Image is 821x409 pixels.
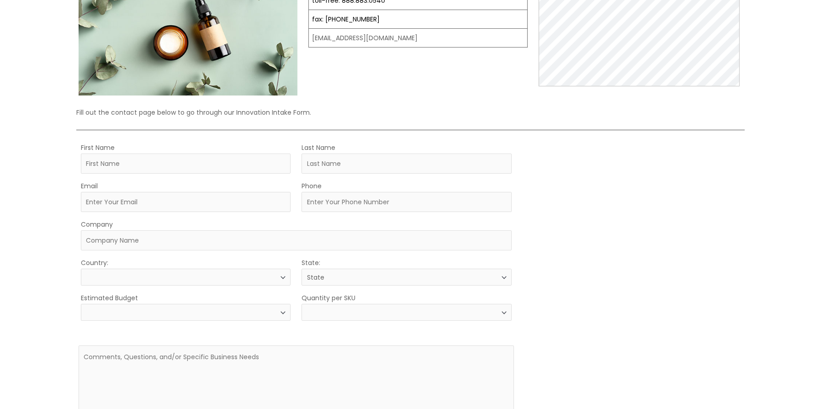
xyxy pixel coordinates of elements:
[302,180,322,192] label: Phone
[302,142,335,154] label: Last Name
[81,154,291,174] input: First Name
[309,29,528,48] td: [EMAIL_ADDRESS][DOMAIN_NAME]
[302,192,512,212] input: Enter Your Phone Number
[81,192,291,212] input: Enter Your Email
[302,154,512,174] input: Last Name
[302,257,320,269] label: State:
[81,292,138,304] label: Estimated Budget
[312,15,380,24] a: fax: [PHONE_NUMBER]
[76,106,745,118] p: Fill out the contact page below to go through our Innovation Intake Form.
[81,230,512,250] input: Company Name
[81,142,115,154] label: First Name
[81,257,108,269] label: Country:
[302,292,355,304] label: Quantity per SKU
[81,180,98,192] label: Email
[81,218,113,230] label: Company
